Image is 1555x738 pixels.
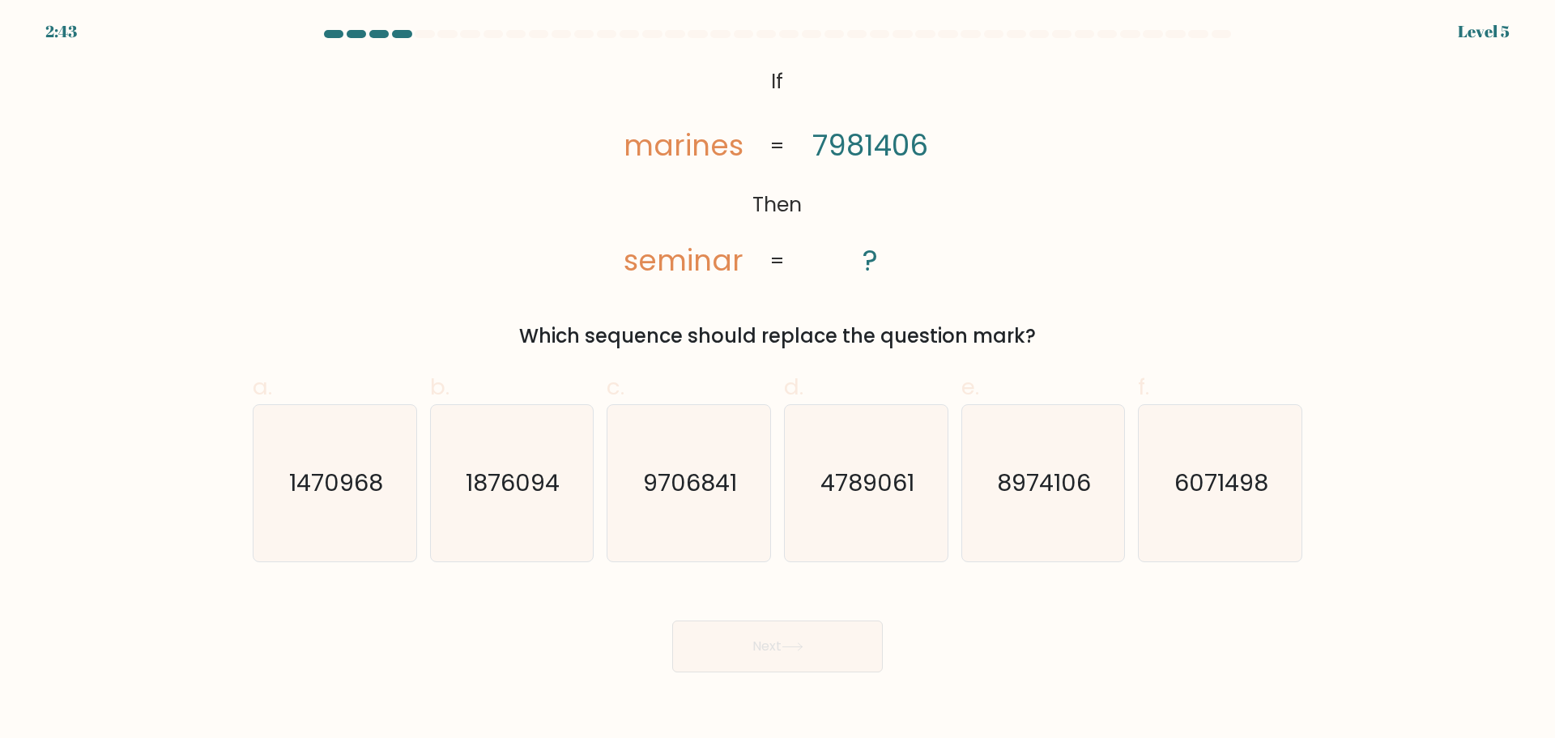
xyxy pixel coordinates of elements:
[770,132,785,160] tspan: =
[772,67,784,96] tspan: If
[289,467,383,499] text: 1470968
[430,371,449,403] span: b.
[644,467,738,499] text: 9706841
[820,467,914,499] text: 4789061
[262,322,1293,351] div: Which sequence should replace the question mark?
[672,621,883,672] button: Next
[607,371,624,403] span: c.
[466,467,560,499] text: 1876094
[253,371,272,403] span: a.
[1175,467,1269,499] text: 6071498
[1138,371,1149,403] span: f.
[961,371,979,403] span: e.
[863,241,879,280] tspan: ?
[1458,19,1510,44] div: Level 5
[598,62,957,283] svg: @import url('[URL][DOMAIN_NAME]);
[624,126,744,166] tspan: marines
[770,247,785,275] tspan: =
[813,126,929,166] tspan: 7981406
[784,371,803,403] span: d.
[998,467,1092,499] text: 8974106
[45,19,77,44] div: 2:43
[753,191,803,220] tspan: Then
[624,241,744,280] tspan: seminar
